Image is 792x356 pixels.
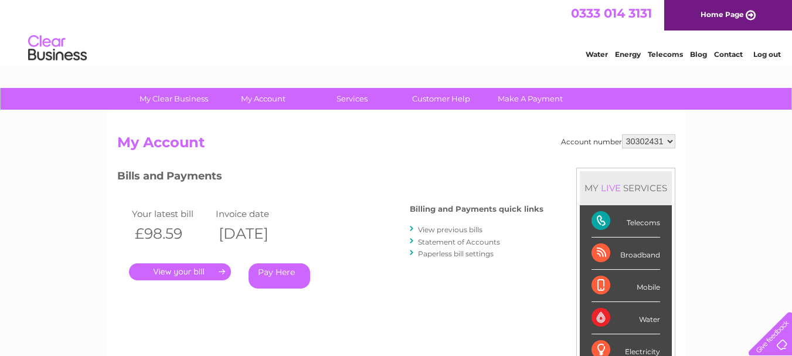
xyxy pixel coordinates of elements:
a: . [129,263,231,280]
div: Broadband [592,238,660,270]
a: Water [586,50,608,59]
div: Clear Business is a trading name of Verastar Limited (registered in [GEOGRAPHIC_DATA] No. 3667643... [120,6,674,57]
div: Water [592,302,660,334]
a: 0333 014 3131 [571,6,652,21]
a: Make A Payment [482,88,579,110]
a: My Clear Business [125,88,222,110]
a: Energy [615,50,641,59]
div: MY SERVICES [580,171,672,205]
img: logo.png [28,30,87,66]
a: Pay Here [249,263,310,289]
div: Telecoms [592,205,660,238]
div: LIVE [599,182,623,194]
a: Statement of Accounts [418,238,500,246]
td: Your latest bill [129,206,213,222]
a: Contact [714,50,743,59]
a: Telecoms [648,50,683,59]
div: Account number [561,134,675,148]
a: Paperless bill settings [418,249,494,258]
th: [DATE] [213,222,297,246]
a: Customer Help [393,88,490,110]
a: My Account [215,88,311,110]
a: Blog [690,50,707,59]
div: Mobile [592,270,660,302]
h2: My Account [117,134,675,157]
a: Log out [753,50,781,59]
a: View previous bills [418,225,482,234]
td: Invoice date [213,206,297,222]
h3: Bills and Payments [117,168,543,188]
a: Services [304,88,400,110]
h4: Billing and Payments quick links [410,205,543,213]
th: £98.59 [129,222,213,246]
